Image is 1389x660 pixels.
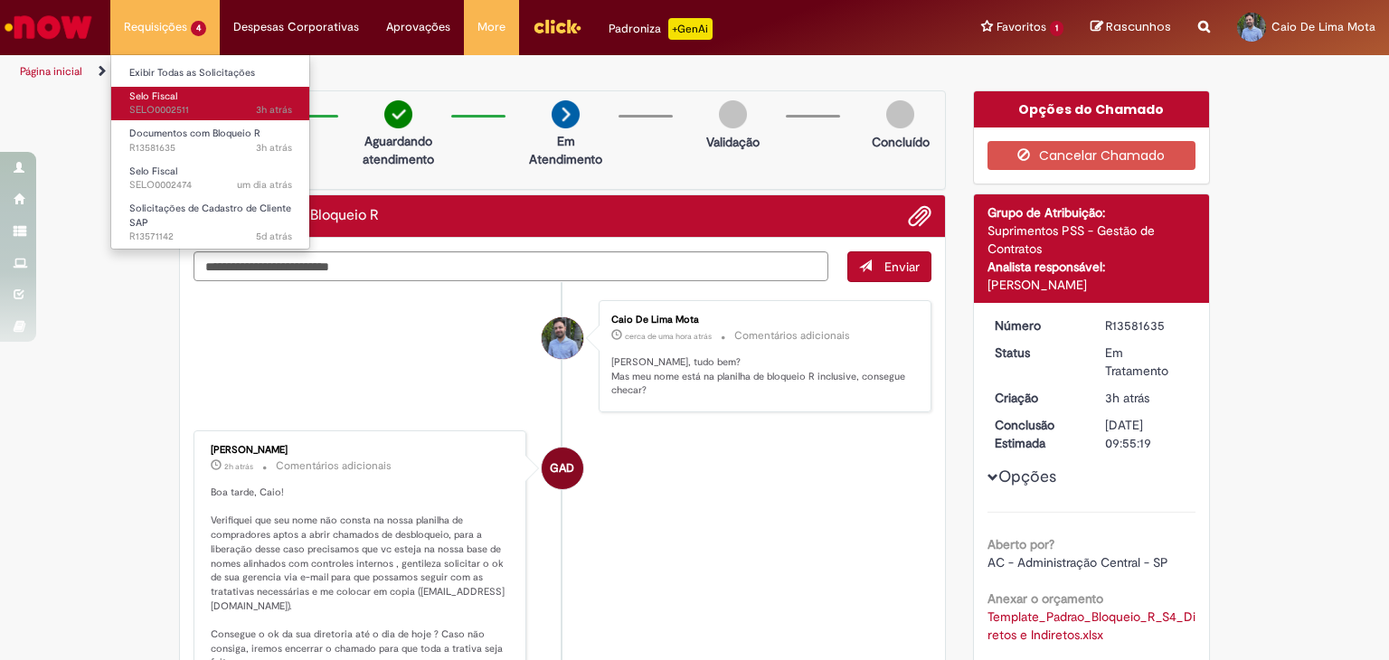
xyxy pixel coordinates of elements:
[354,132,442,168] p: Aguardando atendimento
[224,461,253,472] span: 2h atrás
[706,133,760,151] p: Validação
[111,87,310,120] a: Aberto SELO0002511 : Selo Fiscal
[884,259,920,275] span: Enviar
[111,63,310,83] a: Exibir Todas as Solicitações
[129,141,292,156] span: R13581635
[981,344,1092,362] dt: Status
[987,203,1196,222] div: Grupo de Atribuição:
[477,18,506,36] span: More
[211,445,512,456] div: [PERSON_NAME]
[256,103,292,117] span: 3h atrás
[1105,316,1189,335] div: R13581635
[987,554,1168,570] span: AC - Administração Central - SP
[129,103,292,118] span: SELO0002511
[129,165,177,178] span: Selo Fiscal
[233,18,359,36] span: Despesas Corporativas
[734,328,850,344] small: Comentários adicionais
[110,54,310,250] ul: Requisições
[533,13,581,40] img: click_logo_yellow_360x200.png
[997,18,1046,36] span: Favoritos
[886,100,914,128] img: img-circle-grey.png
[987,258,1196,276] div: Analista responsável:
[625,331,712,342] span: cerca de uma hora atrás
[609,18,713,40] div: Padroniza
[386,18,450,36] span: Aprovações
[987,536,1054,552] b: Aberto por?
[124,18,187,36] span: Requisições
[384,100,412,128] img: check-circle-green.png
[872,133,930,151] p: Concluído
[668,18,713,40] p: +GenAi
[611,355,912,398] p: [PERSON_NAME], tudo bem? Mas meu nome está na planilha de bloqueio R inclusive, consegue checar?
[1105,416,1189,452] div: [DATE] 09:55:19
[129,127,260,140] span: Documentos com Bloqueio R
[1105,390,1149,406] time: 30/09/2025 13:56:24
[237,178,292,192] span: um dia atrás
[111,162,310,195] a: Aberto SELO0002474 : Selo Fiscal
[987,222,1196,258] div: Suprimentos PSS - Gestão de Contratos
[256,230,292,243] time: 26/09/2025 15:19:01
[1106,18,1171,35] span: Rascunhos
[1105,390,1149,406] span: 3h atrás
[847,251,931,282] button: Enviar
[129,202,291,230] span: Solicitações de Cadastro de Cliente SAP
[256,230,292,243] span: 5d atrás
[129,90,177,103] span: Selo Fiscal
[611,315,912,325] div: Caio De Lima Mota
[981,389,1092,407] dt: Criação
[981,416,1092,452] dt: Conclusão Estimada
[129,230,292,244] span: R13571142
[276,458,392,474] small: Comentários adicionais
[542,317,583,359] div: Caio De Lima Mota
[14,55,912,89] ul: Trilhas de página
[256,141,292,155] time: 30/09/2025 13:56:26
[550,447,574,490] span: GAD
[256,141,292,155] span: 3h atrás
[908,204,931,228] button: Adicionar anexos
[522,132,609,168] p: Em Atendimento
[987,608,1195,643] a: Download de Template_Padrao_Bloqueio_R_S4_Diretos e Indiretos.xlsx
[20,64,82,79] a: Página inicial
[719,100,747,128] img: img-circle-grey.png
[987,141,1196,170] button: Cancelar Chamado
[987,276,1196,294] div: [PERSON_NAME]
[1105,389,1189,407] div: 30/09/2025 13:56:24
[1271,19,1375,34] span: Caio De Lima Mota
[191,21,206,36] span: 4
[111,199,310,238] a: Aberto R13571142 : Solicitações de Cadastro de Cliente SAP
[1105,344,1189,380] div: Em Tratamento
[2,9,95,45] img: ServiceNow
[256,103,292,117] time: 30/09/2025 14:06:50
[237,178,292,192] time: 29/09/2025 12:51:31
[194,251,828,282] textarea: Digite sua mensagem aqui...
[1091,19,1171,36] a: Rascunhos
[974,91,1210,127] div: Opções do Chamado
[542,448,583,489] div: Gabriela Alves De Souza
[987,590,1103,607] b: Anexar o orçamento
[111,124,310,157] a: Aberto R13581635 : Documentos com Bloqueio R
[981,316,1092,335] dt: Número
[1050,21,1063,36] span: 1
[224,461,253,472] time: 30/09/2025 14:54:09
[552,100,580,128] img: arrow-next.png
[129,178,292,193] span: SELO0002474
